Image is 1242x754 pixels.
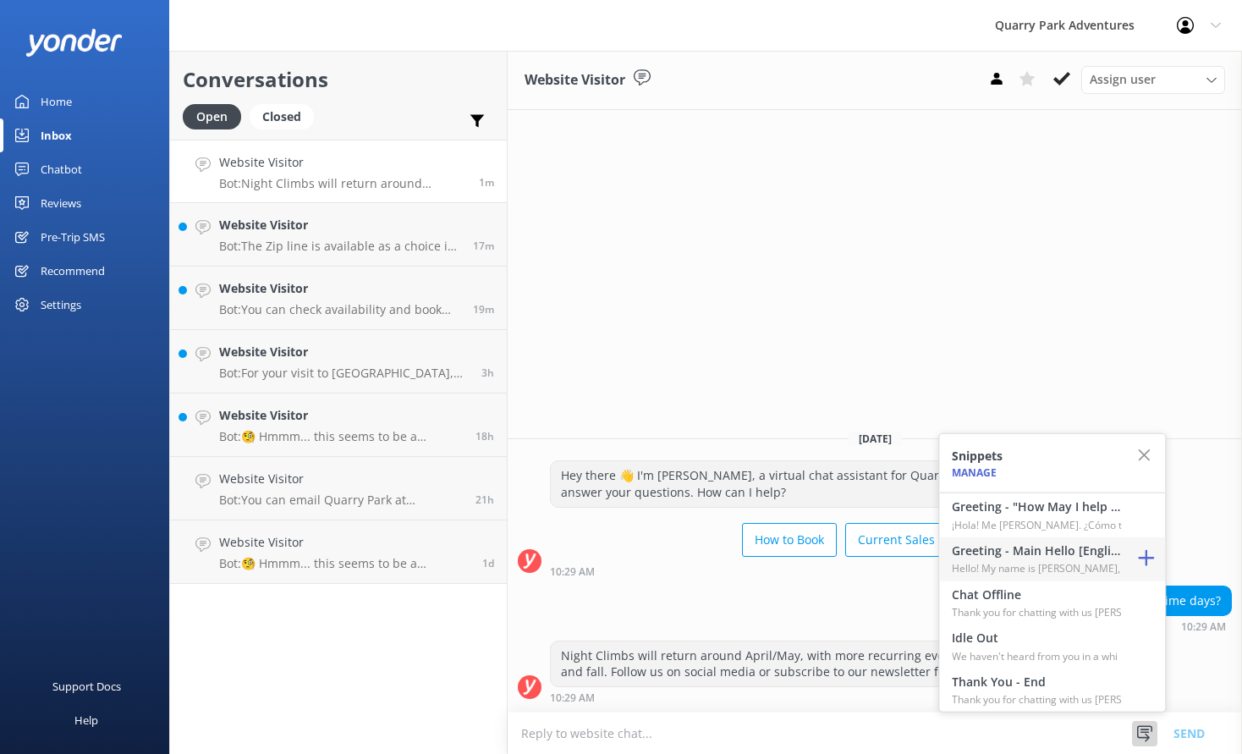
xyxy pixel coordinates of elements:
strong: 10:29 AM [550,567,595,577]
span: Aug 22 2025 10:13am (UTC -07:00) America/Tijuana [473,239,494,253]
h4: Website Visitor [219,406,463,425]
strong: 10:29 AM [1181,622,1226,632]
div: Reviews [41,186,81,220]
p: ¡Hola! Me [PERSON_NAME]. ¿Cómo te p [952,517,1121,533]
h4: Thank You - End [952,672,1121,691]
p: Bot: 🧐 Hmmm... this seems to be a question better suited for one of our helpful team members. Fee... [219,429,463,444]
span: Aug 21 2025 12:42pm (UTC -07:00) America/Tijuana [475,493,494,507]
p: We haven't heard from you in a whi [952,647,1121,663]
a: Website VisitorBot:Night Climbs will return around April/May, with more recurring events througho... [170,140,507,203]
h4: Website Visitor [219,343,469,361]
button: How to Book [742,523,837,557]
h4: Snippets [952,447,1003,465]
a: Website VisitorBot:For your visit to [GEOGRAPHIC_DATA], closed-toe shoes are required, and comfor... [170,330,507,394]
p: Bot: For your visit to [GEOGRAPHIC_DATA], closed-toe shoes are required, and comfortable clothing... [219,366,469,381]
a: Website VisitorBot:You can check availability and book the Zipline experience online at [URL][DOM... [170,267,507,330]
button: Close [1135,434,1165,478]
h4: Website Visitor [219,279,460,298]
h4: Chat Offline [952,585,1121,603]
div: Home [41,85,72,118]
h4: Website Visitor [219,216,460,234]
a: Manage [952,465,997,480]
button: Current Sales & Offers [845,523,997,557]
span: Aug 21 2025 04:14pm (UTC -07:00) America/Tijuana [475,429,494,443]
span: Assign user [1090,70,1156,89]
span: Aug 22 2025 07:02am (UTC -07:00) America/Tijuana [481,366,494,380]
div: Recommend [41,254,105,288]
p: Bot: Night Climbs will return around April/May, with more recurring events throughout the summer ... [219,176,466,191]
button: Add [1127,537,1165,581]
p: Thank you for chatting with us [PERSON_NAME] [952,604,1121,620]
p: Thank you for chatting with us [PERSON_NAME] [952,691,1121,707]
span: [DATE] [849,432,902,446]
h3: Website Visitor [525,69,625,91]
h4: Website Visitor [219,153,466,172]
img: yonder-white-logo.png [25,29,123,57]
div: Open [183,104,241,129]
div: Settings [41,288,81,322]
p: Bot: You can email Quarry Park at [EMAIL_ADDRESS][DOMAIN_NAME]. [219,493,463,508]
span: Aug 22 2025 10:11am (UTC -07:00) America/Tijuana [473,302,494,316]
div: Chatbot [41,152,82,186]
div: Support Docs [52,669,121,703]
a: Closed [250,107,322,125]
span: Aug 21 2025 08:57am (UTC -07:00) America/Tijuana [482,556,494,570]
p: Bot: You can check availability and book the Zipline experience online at [URL][DOMAIN_NAME]. [219,302,460,317]
div: Night Climbs will return around April/May, with more recurring events throughout the summer and f... [551,641,1120,686]
div: Assign User [1081,66,1225,93]
p: Bot: 🧐 Hmmm... this seems to be a question better suited for one of our helpful team members. Fee... [219,556,470,571]
div: Inbox [41,118,72,152]
div: Help [74,703,98,737]
a: Open [183,107,250,125]
div: Pre-Trip SMS [41,220,105,254]
h4: Greeting - "How May I help you?" [Spanish] [952,498,1121,516]
a: Website VisitorBot:You can email Quarry Park at [EMAIL_ADDRESS][DOMAIN_NAME].21h [170,457,507,520]
p: Bot: The Zip line is available as a choice in the Pick 3 Ticket starting at $39 per person on wee... [219,239,460,254]
h4: Idle Out [952,629,1121,647]
div: Aug 22 2025 10:29am (UTC -07:00) America/Tijuana [550,565,1121,577]
a: Website VisitorBot:🧐 Hmmm... this seems to be a question better suited for one of our helpful tea... [170,394,507,457]
a: Website VisitorBot:The Zip line is available as a choice in the Pick 3 Ticket starting at $39 per... [170,203,507,267]
span: Aug 22 2025 10:29am (UTC -07:00) America/Tijuana [479,175,494,190]
h4: Website Visitor [219,533,470,552]
h4: Website Visitor [219,470,463,488]
strong: 10:29 AM [550,693,595,703]
h2: Conversations [183,63,494,96]
div: Closed [250,104,314,129]
h4: Greeting - Main Hello [English] [952,542,1121,560]
a: Website VisitorBot:🧐 Hmmm... this seems to be a question better suited for one of our helpful tea... [170,520,507,584]
div: Hey there 👋 I'm [PERSON_NAME], a virtual chat assistant for Quarry Park Adventures, here to answe... [551,461,1120,506]
p: Hello! My name is [PERSON_NAME], a member [952,560,1121,576]
div: Aug 22 2025 10:29am (UTC -07:00) America/Tijuana [550,691,1121,703]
